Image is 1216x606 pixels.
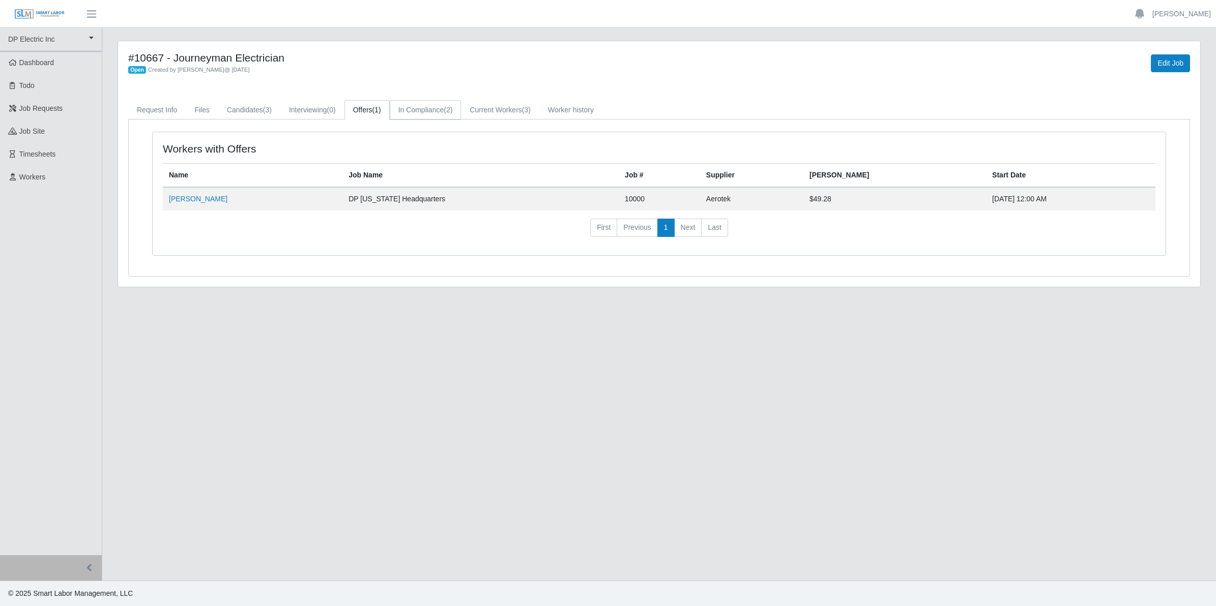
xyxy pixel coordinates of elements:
[280,100,344,120] a: Interviewing
[444,106,452,114] span: (2)
[461,100,539,120] a: Current Workers
[19,127,45,135] span: job site
[148,67,250,73] span: Created by [PERSON_NAME] @ [DATE]
[619,187,700,210] td: 10000
[342,164,619,188] th: Job Name
[263,106,272,114] span: (3)
[14,9,65,20] img: SLM Logo
[986,187,1155,210] td: [DATE] 12:00 AM
[163,142,567,155] h4: Workers with Offers
[8,589,133,597] span: © 2025 Smart Labor Management, LLC
[342,187,619,210] td: DP [US_STATE] Headquarters
[700,187,803,210] td: Aerotek
[19,104,63,112] span: Job Requests
[803,164,986,188] th: [PERSON_NAME]
[986,164,1155,188] th: Start Date
[1151,54,1190,72] a: Edit Job
[19,58,54,67] span: Dashboard
[539,100,602,120] a: Worker history
[327,106,336,114] span: (0)
[522,106,531,114] span: (3)
[186,100,218,120] a: Files
[169,195,227,203] a: [PERSON_NAME]
[700,164,803,188] th: Supplier
[128,51,741,64] h4: #10667 - Journeyman Electrician
[619,164,700,188] th: Job #
[390,100,461,120] a: In Compliance
[19,81,35,89] span: Todo
[803,187,986,210] td: $49.28
[1152,9,1211,19] a: [PERSON_NAME]
[19,173,46,181] span: Workers
[344,100,390,120] a: Offers
[128,100,186,120] a: Request Info
[657,219,675,237] a: 1
[163,164,342,188] th: Name
[19,150,56,158] span: Timesheets
[163,219,1155,245] nav: pagination
[128,66,146,74] span: Open
[372,106,381,114] span: (1)
[218,100,280,120] a: Candidates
